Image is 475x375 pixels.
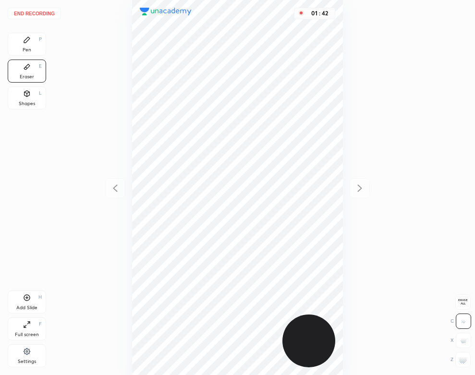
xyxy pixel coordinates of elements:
[451,352,471,367] div: Z
[19,101,35,106] div: Shapes
[8,8,61,19] button: End recording
[20,74,34,79] div: Eraser
[39,322,42,327] div: F
[18,359,36,364] div: Settings
[451,333,471,348] div: X
[38,295,42,300] div: H
[39,37,42,42] div: P
[16,305,37,310] div: Add Slide
[456,299,470,305] span: Erase all
[23,48,31,52] div: Pen
[39,91,42,96] div: L
[15,332,39,337] div: Full screen
[451,314,471,329] div: C
[308,10,331,17] div: 01 : 42
[39,64,42,69] div: E
[140,8,192,15] img: logo.38c385cc.svg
